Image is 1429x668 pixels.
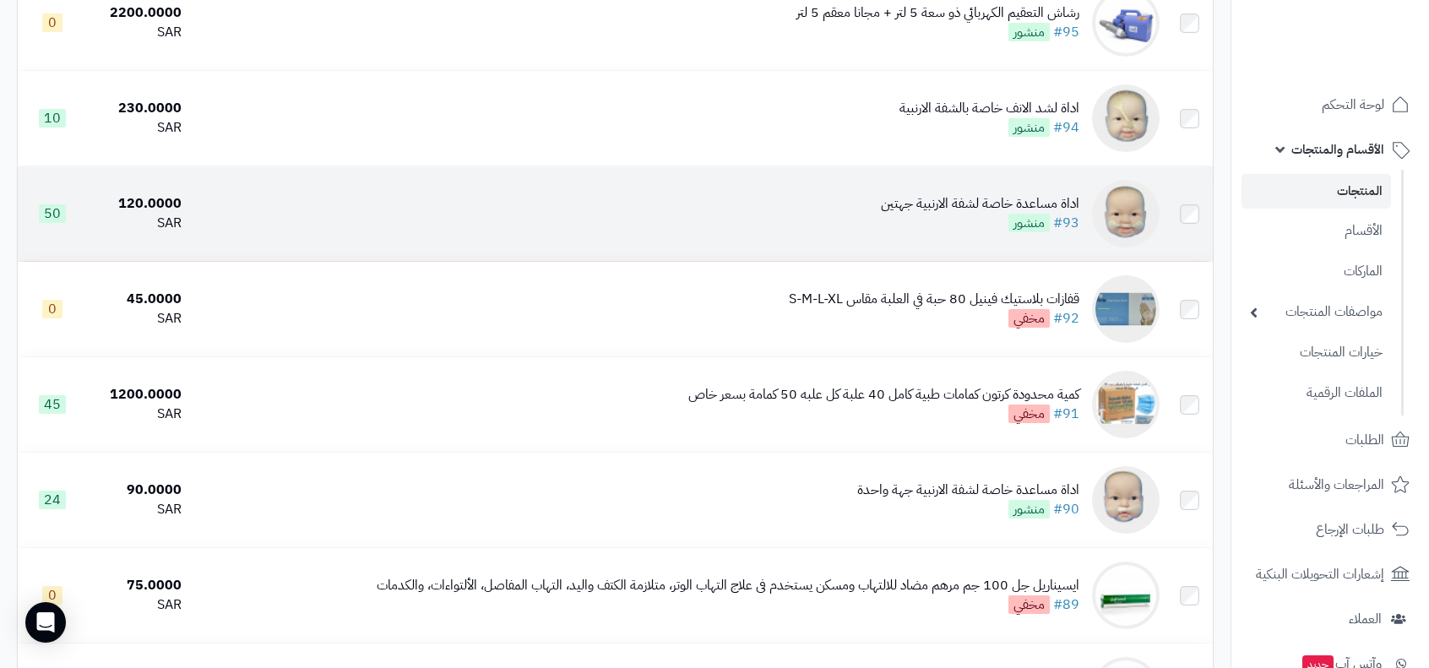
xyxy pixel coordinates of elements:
[1256,562,1384,586] span: إشعارات التحويلات البنكية
[1242,334,1391,371] a: خيارات المنتجات
[1053,117,1079,138] a: #94
[1316,518,1384,541] span: طلبات الإرجاع
[1242,509,1419,550] a: طلبات الإرجاع
[93,290,182,309] div: 45.0000
[93,405,182,424] div: SAR
[1242,253,1391,290] a: الماركات
[1314,41,1413,77] img: logo-2.png
[1349,607,1382,631] span: العملاء
[93,3,182,23] div: 2200.0000
[1242,174,1391,209] a: المنتجات
[377,576,1079,595] div: ايسيناريل جل 100 جم مرهم مضاد للالتهاب ومسكن يستخدم فى علاج التهاب الوتر، متلازمة الكتف واليد، ال...
[93,118,182,138] div: SAR
[1242,420,1419,460] a: الطلبات
[1242,84,1419,125] a: لوحة التحكم
[1092,84,1160,152] img: اداة لشد الانف خاصة بالشفة الارنبية
[857,481,1079,500] div: اداة مساعدة خاصة لشفة الارنبية جهة واحدة
[1053,213,1079,233] a: #93
[1053,595,1079,615] a: #89
[1053,308,1079,329] a: #92
[39,204,66,223] span: 50
[1053,499,1079,519] a: #90
[93,595,182,615] div: SAR
[1092,466,1160,534] img: اداة مساعدة خاصة لشفة الارنبية جهة واحدة
[25,602,66,643] div: Open Intercom Messenger
[42,586,62,605] span: 0
[1291,138,1384,161] span: الأقسام والمنتجات
[1008,214,1050,232] span: منشور
[796,3,1079,23] div: رشاش التعقيم الكهربائي ذو سعة 5 لتر + مجانا معقم 5 لتر
[1289,473,1384,497] span: المراجعات والأسئلة
[1092,371,1160,438] img: كمية محدودة كرتون كمامات طبية كامل 40 علبة كل علبه 50 كمامة بسعر خاص
[1242,375,1391,411] a: الملفات الرقمية
[881,194,1079,214] div: اداة مساعدة خاصة لشفة الارنبية جهتين
[39,395,66,414] span: 45
[1008,23,1050,41] span: منشور
[1092,275,1160,343] img: قفازات بلاستيك فينيل 80 حبة في العلبة مقاس S-M-L-XL
[1092,180,1160,247] img: اداة مساعدة خاصة لشفة الارنبية جهتين
[42,300,62,318] span: 0
[1053,22,1079,42] a: #95
[1242,599,1419,639] a: العملاء
[899,99,1079,118] div: اداة لشد الانف خاصة بالشفة الارنبية
[789,290,1079,309] div: قفازات بلاستيك فينيل 80 حبة في العلبة مقاس S-M-L-XL
[42,14,62,32] span: 0
[1242,554,1419,595] a: إشعارات التحويلات البنكية
[93,500,182,519] div: SAR
[1322,93,1384,117] span: لوحة التحكم
[93,309,182,329] div: SAR
[39,491,66,509] span: 24
[1053,404,1079,424] a: #91
[39,109,66,128] span: 10
[1242,294,1391,330] a: مواصفات المنتجات
[1008,405,1050,423] span: مخفي
[688,385,1079,405] div: كمية محدودة كرتون كمامات طبية كامل 40 علبة كل علبه 50 كمامة بسعر خاص
[93,214,182,233] div: SAR
[1092,562,1160,629] img: ايسيناريل جل 100 جم مرهم مضاد للالتهاب ومسكن يستخدم فى علاج التهاب الوتر، متلازمة الكتف واليد، ال...
[93,194,182,214] div: 120.0000
[1242,464,1419,505] a: المراجعات والأسئلة
[93,481,182,500] div: 90.0000
[1345,428,1384,452] span: الطلبات
[1008,500,1050,519] span: منشور
[93,385,182,405] div: 1200.0000
[1008,118,1050,137] span: منشور
[93,23,182,42] div: SAR
[1008,309,1050,328] span: مخفي
[1242,213,1391,249] a: الأقسام
[1008,595,1050,614] span: مخفي
[93,99,182,118] div: 230.0000
[93,576,182,595] div: 75.0000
